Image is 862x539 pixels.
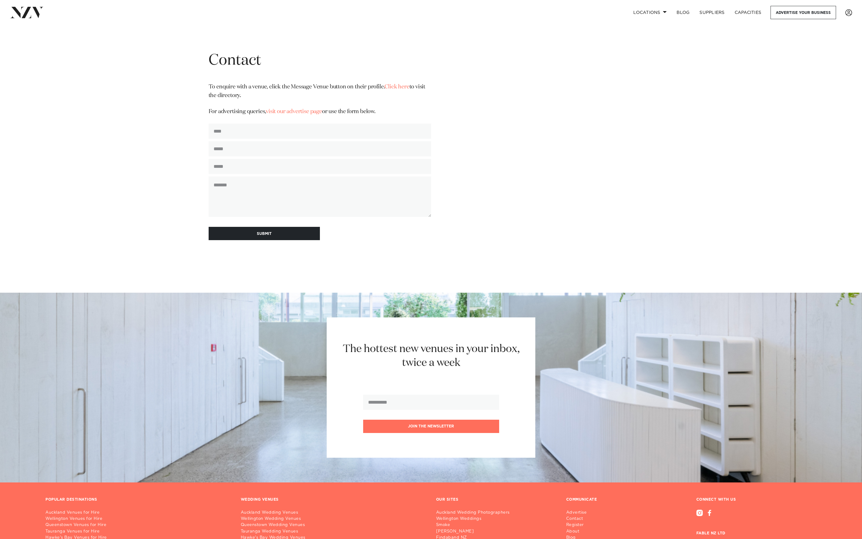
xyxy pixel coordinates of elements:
[436,510,515,516] a: Auckland Wedding Photographers
[241,528,426,535] a: Tauranga Wedding Venues
[566,516,612,522] a: Contact
[436,522,515,528] a: Smoke
[363,420,499,433] button: Join the newsletter
[335,342,527,370] h2: The hottest new venues in your inbox, twice a week
[241,497,279,502] h3: WEDDING VENUES
[45,497,97,502] h3: POPULAR DESTINATIONS
[209,83,431,100] p: To enquire with a venue, click the Message Venue button on their profile. to visit the directory.
[771,6,836,19] a: Advertise your business
[45,510,231,516] a: Auckland Venues for Hire
[628,6,672,19] a: Locations
[241,516,426,522] a: Wellington Wedding Venues
[436,528,515,535] a: [PERSON_NAME]
[436,516,515,522] a: Wellington Weddings
[566,522,612,528] a: Register
[45,516,231,522] a: Wellington Venues for Hire
[566,528,612,535] a: About
[566,497,597,502] h3: COMMUNICATE
[241,522,426,528] a: Queenstown Wedding Venues
[209,108,431,116] p: For advertising queries, or use the form below.
[10,7,44,18] img: nzv-logo.png
[209,227,320,240] button: SUBMIT
[672,6,694,19] a: BLOG
[266,109,322,114] a: visit our advertise page
[436,497,459,502] h3: OUR SITES
[694,6,729,19] a: SUPPLIERS
[384,84,409,90] a: Click here
[696,497,817,502] h3: CONNECT WITH US
[566,510,612,516] a: Advertise
[730,6,766,19] a: Capacities
[45,528,231,535] a: Tauranga Venues for Hire
[241,510,426,516] a: Auckland Wedding Venues
[45,522,231,528] a: Queenstown Venues for Hire
[209,51,431,70] h1: Contact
